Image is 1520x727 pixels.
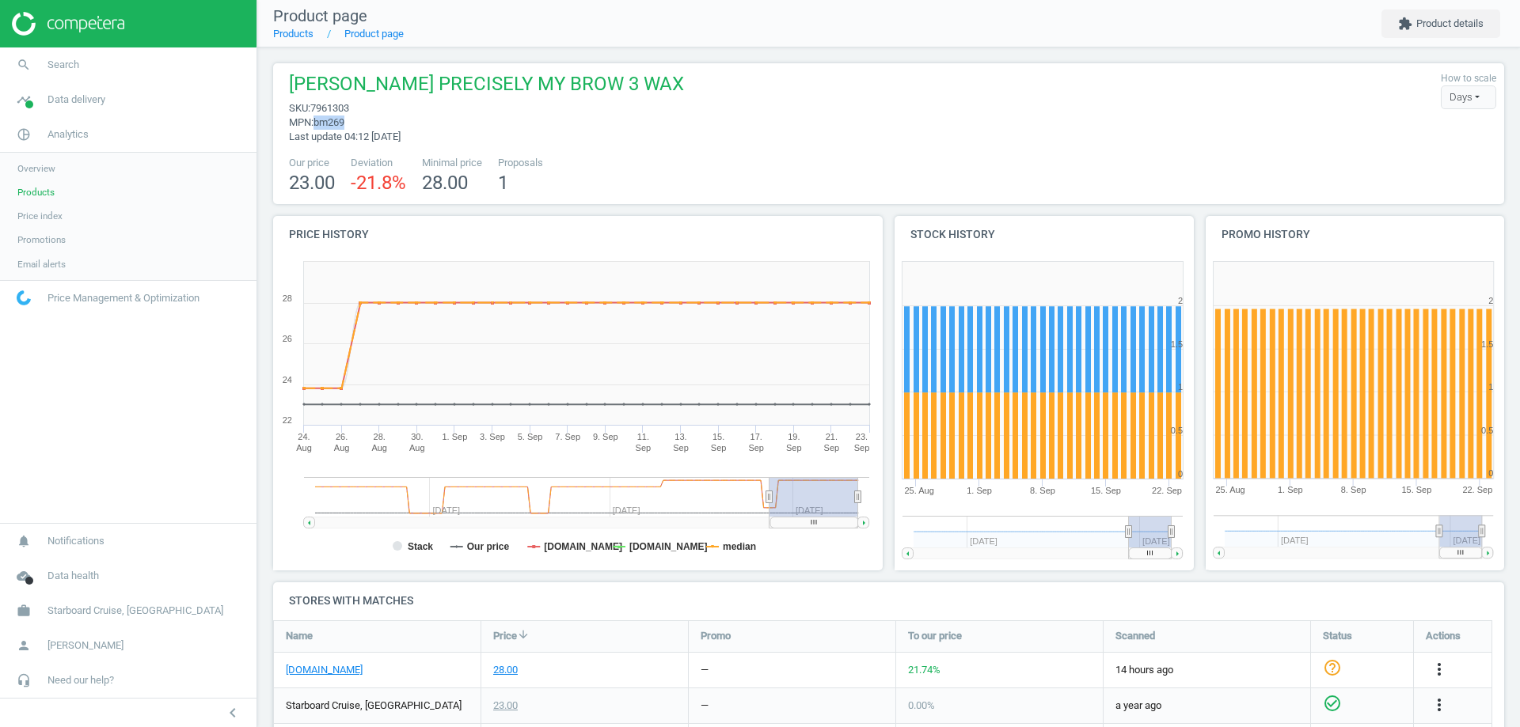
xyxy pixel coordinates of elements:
button: extensionProduct details [1381,9,1500,38]
span: [PERSON_NAME] [47,638,123,653]
div: — [701,663,709,677]
tspan: 15. [712,432,724,441]
tspan: Sep [854,443,870,452]
span: Analytics [47,127,89,142]
text: 1 [1488,382,1493,392]
tspan: Aug [334,443,350,452]
tspan: 11. [637,432,649,441]
div: 23.00 [493,699,518,713]
a: Product page [344,28,404,40]
tspan: 22. Sep [1463,486,1493,495]
tspan: 26. [336,432,348,441]
tspan: 7. Sep [555,432,580,441]
text: 0.5 [1481,426,1493,435]
tspan: 15. Sep [1091,486,1121,495]
span: Price index [17,210,63,222]
i: person [9,630,39,661]
text: 24 [283,375,292,384]
span: Promotions [17,233,66,246]
span: Starboard Cruise, [GEOGRAPHIC_DATA] [286,699,462,713]
span: a year ago [1115,699,1298,713]
span: Actions [1426,629,1461,643]
i: headset_mic [9,665,39,695]
tspan: Aug [371,443,387,452]
tspan: Sep [636,443,652,452]
span: 21.74 % [908,664,940,676]
i: more_vert [1430,660,1449,679]
span: bm269 [313,116,344,128]
tspan: 19. [788,432,800,441]
span: Last update 04:12 [DATE] [289,131,401,142]
span: -21.8 % [351,172,406,194]
span: 7961303 [310,102,349,114]
a: Products [273,28,313,40]
text: 1 [1178,382,1183,392]
a: [DOMAIN_NAME] [286,663,363,677]
span: Our price [289,156,335,170]
span: mpn : [289,116,313,128]
i: arrow_downward [517,628,530,641]
tspan: Sep [673,443,689,452]
tspan: median [723,541,756,552]
label: How to scale [1441,72,1496,85]
span: Proposals [498,156,543,170]
span: Deviation [351,156,406,170]
tspan: 5. Sep [518,432,543,441]
h4: Stock history [895,216,1194,253]
button: more_vert [1430,660,1449,680]
span: 1 [498,172,508,194]
span: Data delivery [47,93,105,107]
text: 2 [1178,296,1183,305]
tspan: Aug [296,443,312,452]
img: wGWNvw8QSZomAAAAABJRU5ErkJggg== [17,290,31,305]
i: more_vert [1430,695,1449,714]
h4: Promo history [1206,216,1505,253]
span: Status [1323,629,1352,643]
tspan: Stack [408,541,433,552]
text: 26 [283,334,292,343]
tspan: 28. [374,432,386,441]
tspan: 24. [298,432,310,441]
tspan: Our price [467,541,510,552]
tspan: Sep [786,443,802,452]
i: pie_chart_outlined [9,119,39,150]
i: check_circle_outline [1323,694,1342,713]
tspan: 15. Sep [1401,486,1431,495]
tspan: 3. Sep [480,432,505,441]
text: 0.5 [1171,426,1183,435]
span: Scanned [1115,629,1155,643]
span: To our price [908,629,962,643]
span: 23.00 [289,172,335,194]
tspan: Aug [409,443,425,452]
span: Data health [47,569,99,583]
text: 22 [283,415,292,425]
span: Notifications [47,534,104,548]
text: 1.5 [1481,339,1493,349]
button: more_vert [1430,695,1449,716]
div: Days [1441,85,1496,109]
span: Name [286,629,313,643]
i: extension [1398,17,1412,31]
span: Starboard Cruise, [GEOGRAPHIC_DATA] [47,604,223,618]
div: — [701,699,709,713]
i: work [9,596,39,626]
tspan: 22. Sep [1152,486,1182,495]
tspan: 23. [856,432,868,441]
tspan: 21. [826,432,838,441]
tspan: [DOMAIN_NAME] [544,541,622,552]
tspan: Sep [824,443,840,452]
i: timeline [9,85,39,115]
tspan: 1. Sep [442,432,467,441]
span: 28.00 [422,172,468,194]
i: help_outline [1323,658,1342,677]
text: 1.5 [1171,339,1183,349]
span: Need our help? [47,673,114,687]
span: sku : [289,102,310,114]
tspan: Sep [748,443,764,452]
tspan: [DOMAIN_NAME] [629,541,708,552]
tspan: 1. Sep [967,486,992,495]
text: 0 [1178,469,1183,479]
span: Price Management & Optimization [47,291,199,305]
tspan: 1. Sep [1278,486,1303,495]
span: Email alerts [17,258,66,271]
